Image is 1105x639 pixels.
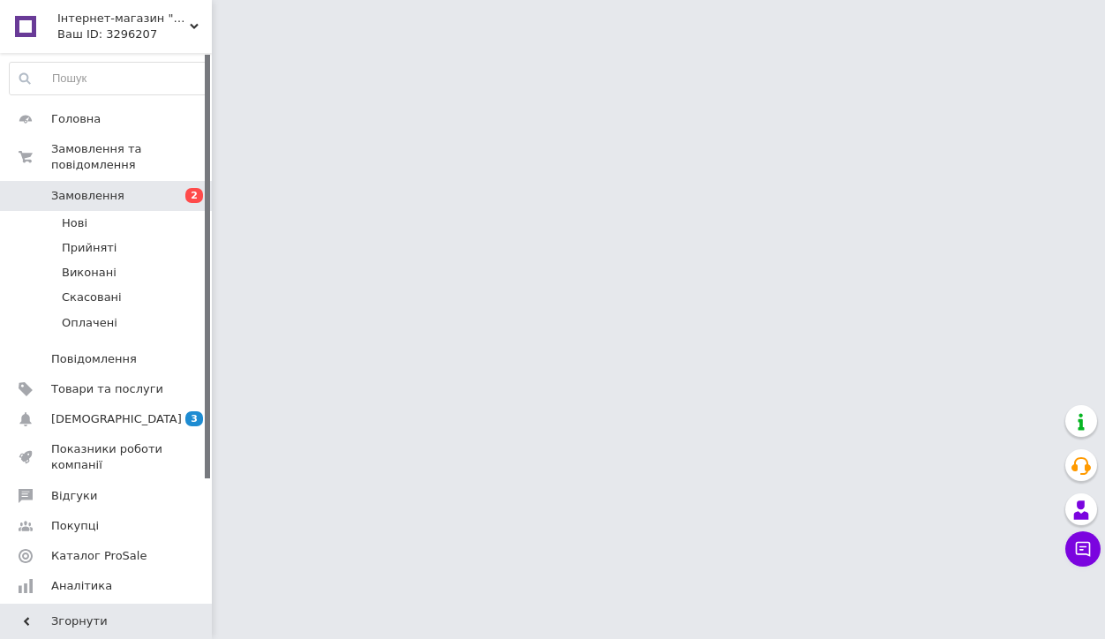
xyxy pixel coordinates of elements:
span: [DEMOGRAPHIC_DATA] [51,411,182,427]
span: Товари та послуги [51,381,163,397]
span: Замовлення та повідомлення [51,141,212,173]
span: Показники роботи компанії [51,441,163,473]
span: Аналітика [51,578,112,594]
span: Замовлення [51,188,124,204]
span: Інтернет-магазин "Gladyss" [57,11,190,26]
span: Скасовані [62,289,122,305]
span: Каталог ProSale [51,548,147,564]
button: Чат з покупцем [1065,531,1101,567]
span: Відгуки [51,488,97,504]
span: Покупці [51,518,99,534]
span: Нові [62,215,87,231]
span: Повідомлення [51,351,137,367]
input: Пошук [10,63,207,94]
span: 2 [185,188,203,203]
span: Виконані [62,265,117,281]
span: 3 [185,411,203,426]
span: Головна [51,111,101,127]
span: Прийняті [62,240,117,256]
span: Оплачені [62,315,117,331]
div: Ваш ID: 3296207 [57,26,212,42]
